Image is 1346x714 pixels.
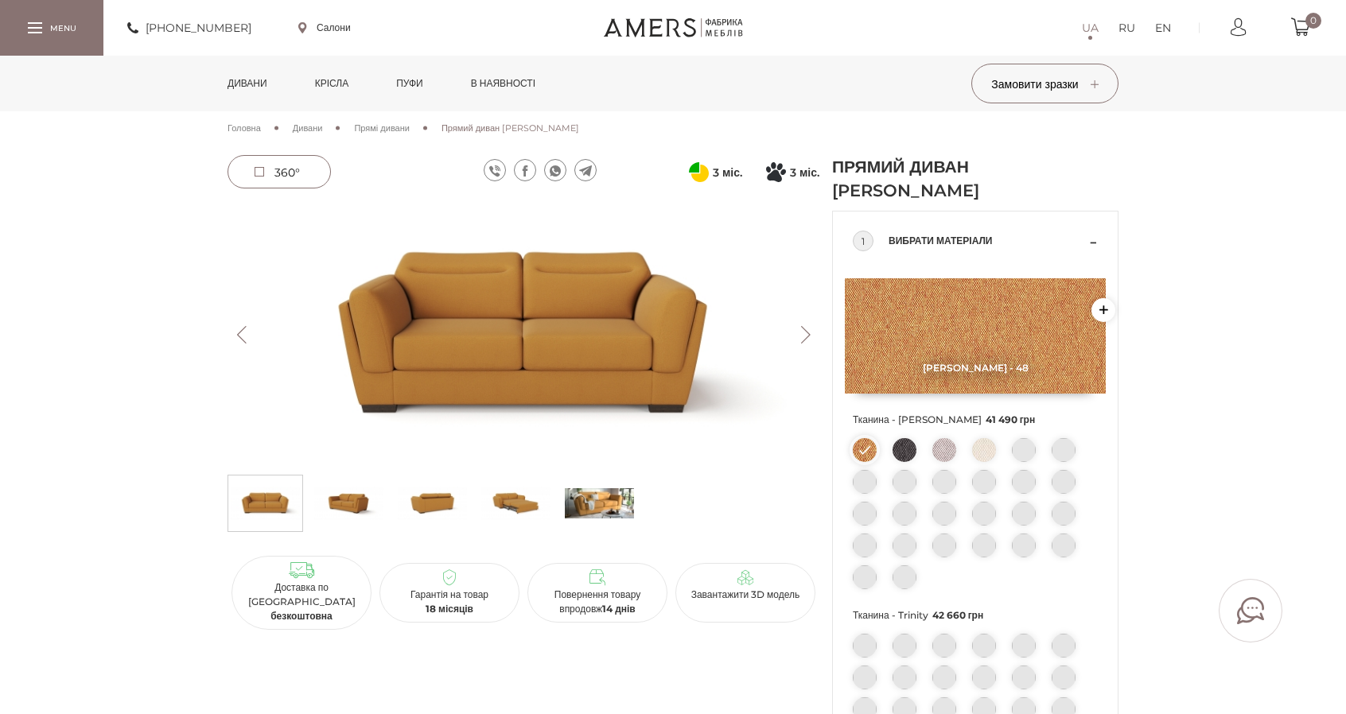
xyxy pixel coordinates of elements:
[354,122,409,134] span: Прямі дивани
[386,588,513,616] p: Гарантія на товар
[845,362,1106,374] span: [PERSON_NAME] - 48
[228,121,261,135] a: Головна
[216,56,279,111] a: Дивани
[682,588,809,602] p: Завантажити 3D модель
[889,231,1086,250] span: Вибрати матеріали
[514,159,536,181] a: facebook
[231,479,300,527] img: Прямий диван Софія s-0
[426,603,473,615] b: 18 місяців
[565,479,634,527] img: s_
[354,121,409,135] a: Прямі дивани
[1082,18,1099,37] a: UA
[544,159,566,181] a: whatsapp
[298,21,351,35] a: Салони
[459,56,547,111] a: в наявності
[832,155,1015,203] h1: Прямий диван [PERSON_NAME]
[1155,18,1171,37] a: EN
[228,155,331,188] a: 360°
[127,18,251,37] a: [PHONE_NUMBER]
[845,278,1106,394] img: Etna - 48
[574,159,597,181] a: telegram
[1305,13,1321,29] span: 0
[991,77,1098,91] span: Замовити зразки
[602,603,636,615] b: 14 днів
[790,163,819,182] span: 3 міс.
[853,231,873,251] div: 1
[766,162,786,182] svg: Покупка частинами від Монобанку
[228,203,819,467] img: Прямий диван Софія -0
[853,605,1098,626] span: Тканина - Trinity
[971,64,1118,103] button: Замовити зразки
[534,588,661,616] p: Повернення товару впродовж
[314,479,383,527] img: Прямий диван Софія s-1
[481,479,550,527] img: Прямий диван Софія s-3
[986,413,1036,425] span: 41 490 грн
[792,326,819,343] button: Next
[293,121,323,135] a: Дивани
[384,56,435,111] a: Пуфи
[228,326,255,343] button: Previous
[274,165,300,180] span: 360°
[713,163,742,182] span: 3 міс.
[303,56,360,111] a: Крісла
[484,159,506,181] a: viber
[932,609,984,621] span: 42 660 грн
[1118,18,1135,37] a: RU
[293,122,323,134] span: Дивани
[270,610,333,622] b: безкоштовна
[398,479,467,527] img: Прямий диван Софія s-2
[228,122,261,134] span: Головна
[689,162,709,182] svg: Оплата частинами від ПриватБанку
[238,580,365,623] p: Доставка по [GEOGRAPHIC_DATA]
[853,409,1098,430] span: Тканина - [PERSON_NAME]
